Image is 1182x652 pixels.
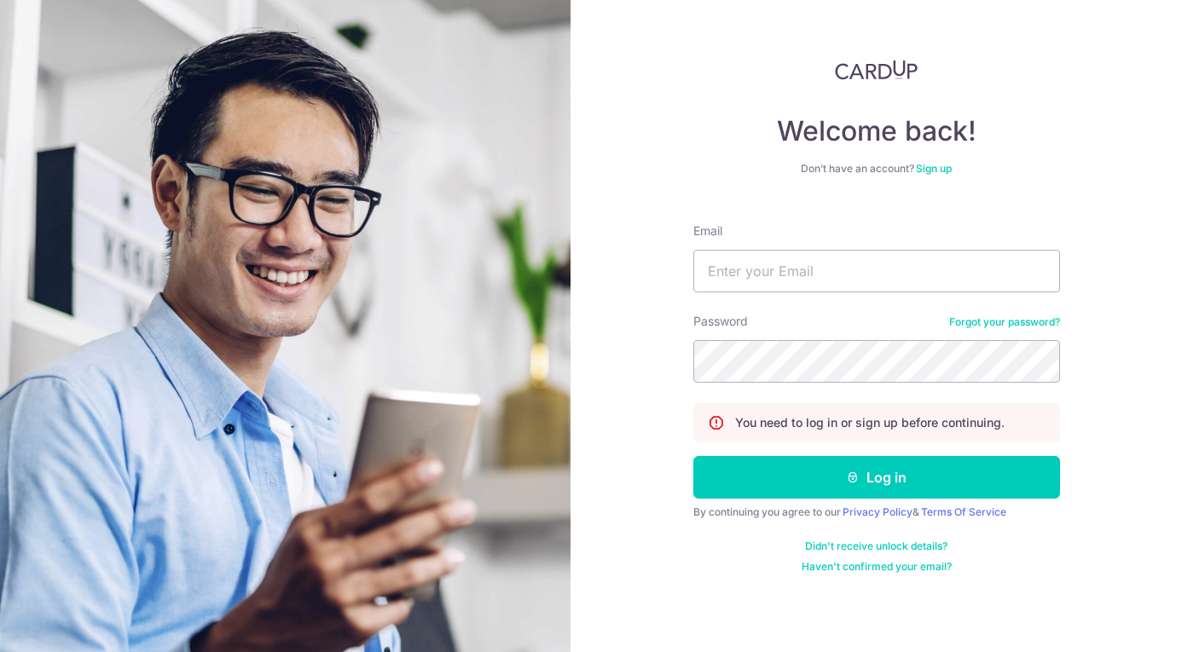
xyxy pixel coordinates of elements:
a: Forgot your password? [949,315,1060,329]
h4: Welcome back! [693,114,1060,148]
a: Haven't confirmed your email? [802,560,952,574]
img: CardUp Logo [835,60,918,80]
div: Don’t have an account? [693,162,1060,176]
label: Email [693,222,722,239]
div: By continuing you agree to our & [693,505,1060,519]
button: Log in [693,456,1060,499]
input: Enter your Email [693,250,1060,292]
label: Password [693,313,748,330]
p: You need to log in or sign up before continuing. [735,414,1005,431]
a: Didn't receive unlock details? [805,539,947,553]
a: Sign up [916,162,952,175]
a: Privacy Policy [843,505,913,518]
a: Terms Of Service [921,505,1006,518]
